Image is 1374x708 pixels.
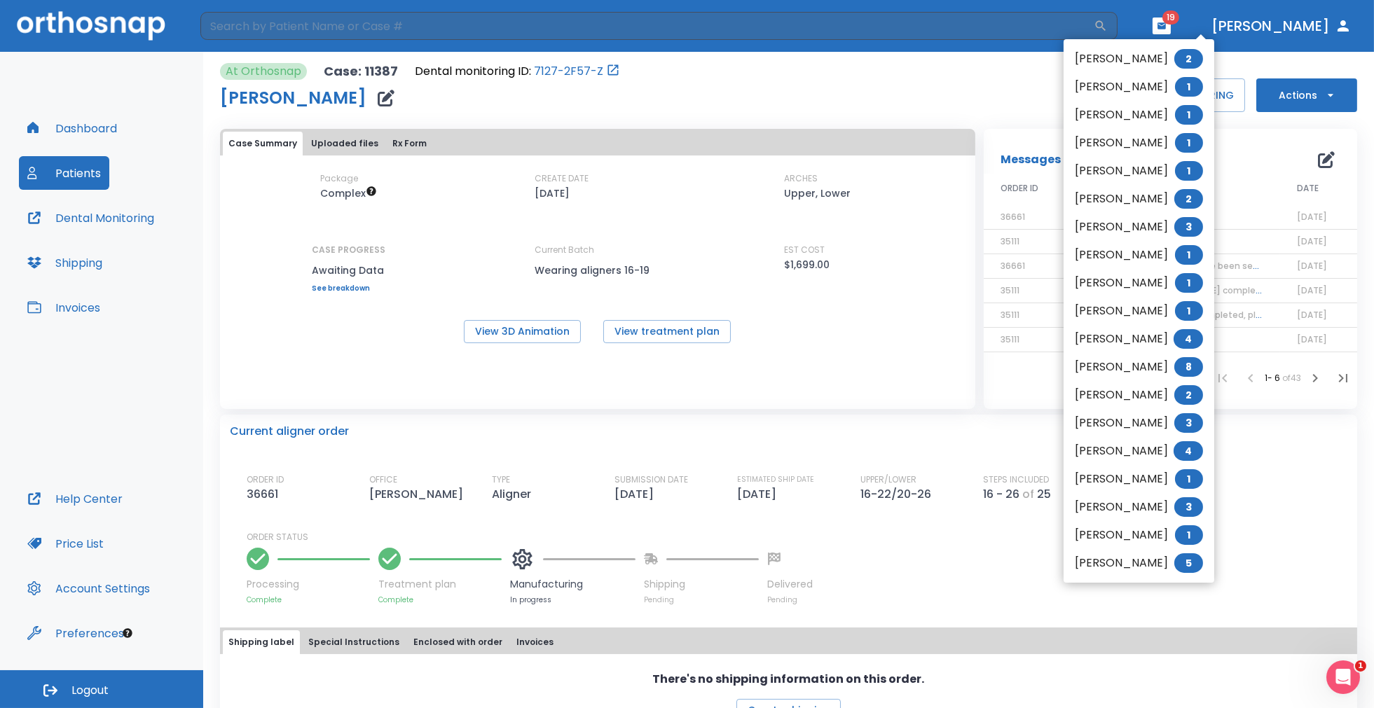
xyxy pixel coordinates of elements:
[1064,45,1214,73] li: [PERSON_NAME]
[1064,213,1214,241] li: [PERSON_NAME]
[1174,497,1203,517] span: 3
[1064,353,1214,381] li: [PERSON_NAME]
[1175,105,1203,125] span: 1
[1064,549,1214,577] li: [PERSON_NAME]
[1174,357,1203,377] span: 8
[1064,269,1214,297] li: [PERSON_NAME]
[1175,273,1203,293] span: 1
[1174,413,1203,433] span: 3
[1174,189,1203,209] span: 2
[1355,660,1366,672] span: 1
[1064,521,1214,549] li: [PERSON_NAME]
[1174,441,1203,461] span: 4
[1174,553,1203,573] span: 5
[1175,301,1203,321] span: 1
[1064,241,1214,269] li: [PERSON_NAME]
[1175,133,1203,153] span: 1
[1174,385,1203,405] span: 2
[1175,77,1203,97] span: 1
[1175,525,1203,545] span: 1
[1064,101,1214,129] li: [PERSON_NAME]
[1175,245,1203,265] span: 1
[1064,297,1214,325] li: [PERSON_NAME]
[1326,660,1360,694] iframe: Intercom live chat
[1064,325,1214,353] li: [PERSON_NAME]
[1174,217,1203,237] span: 3
[1174,329,1203,349] span: 4
[1064,493,1214,521] li: [PERSON_NAME]
[1064,129,1214,157] li: [PERSON_NAME]
[1175,161,1203,181] span: 1
[1175,469,1203,489] span: 1
[1064,437,1214,465] li: [PERSON_NAME]
[1064,157,1214,185] li: [PERSON_NAME]
[1174,49,1203,69] span: 2
[1064,465,1214,493] li: [PERSON_NAME]
[1064,409,1214,437] li: [PERSON_NAME]
[1064,185,1214,213] li: [PERSON_NAME]
[1064,381,1214,409] li: [PERSON_NAME]
[1064,73,1214,101] li: [PERSON_NAME]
